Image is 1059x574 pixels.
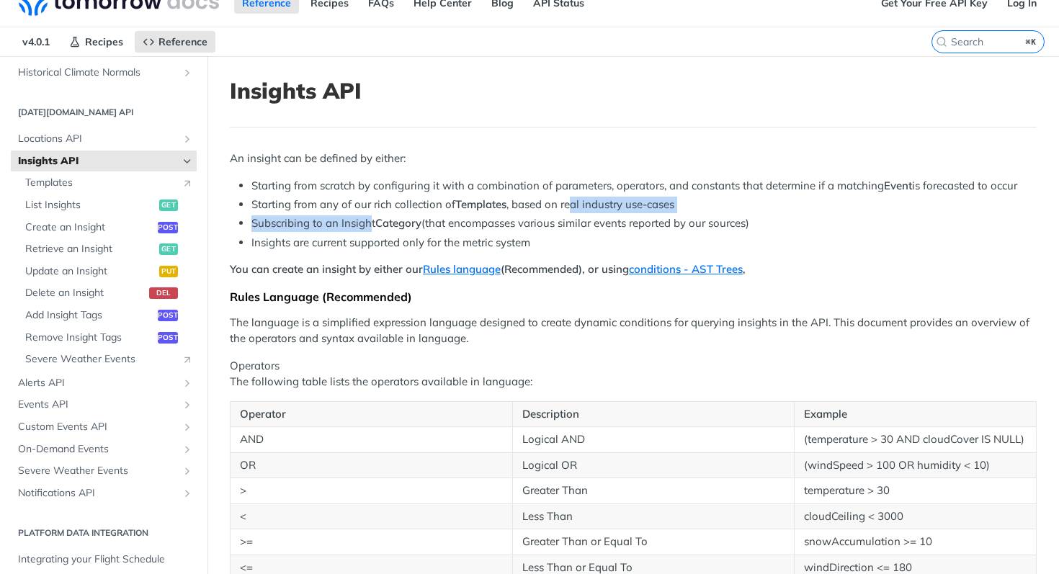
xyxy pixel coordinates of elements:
span: post [158,222,178,233]
span: Reference [158,35,207,48]
h2: [DATE][DOMAIN_NAME] API [11,106,197,119]
a: List Insightsget [18,194,197,216]
a: Locations APIShow subpages for Locations API [11,128,197,150]
a: Custom Events APIShow subpages for Custom Events API [11,416,197,438]
h1: Insights API [230,78,1037,104]
td: Less Than [512,503,795,529]
a: Reference [135,31,215,53]
li: Subscribing to an Insight (that encompasses various similar events reported by our sources) [251,215,1037,232]
span: get [159,243,178,255]
a: TemplatesLink [18,172,197,194]
button: Show subpages for Alerts API [182,377,193,389]
p: The language is a simplified expression language designed to create dynamic conditions for queryi... [230,315,1037,347]
p: Operators The following table lists the operators available in language: [230,358,1037,390]
a: conditions - AST Trees [629,262,743,276]
th: Example [795,401,1037,427]
strong: Category [375,216,421,230]
svg: Search [936,36,947,48]
li: Starting from scratch by configuring it with a combination of parameters, operators, and constant... [251,178,1037,194]
td: Logical OR [512,452,795,478]
td: (temperature > 30 AND cloudCover IS NULL) [795,427,1037,453]
li: Starting from any of our rich collection of , based on real industry use-cases [251,197,1037,213]
strong: Templates [455,197,506,211]
a: Severe Weather EventsLink [18,349,197,370]
span: Severe Weather Events [25,352,174,367]
span: Events API [18,398,178,412]
button: Hide subpages for Insights API [182,156,193,167]
span: Remove Insight Tags [25,331,154,345]
span: put [159,266,178,277]
span: Locations API [18,132,178,146]
span: post [158,310,178,321]
td: Greater Than or Equal To [512,529,795,555]
p: An insight can be defined by either: [230,151,1037,167]
td: >= [231,529,513,555]
span: del [149,287,178,299]
button: Show subpages for Historical Climate Normals [182,67,193,79]
td: snowAccumulation >= 10 [795,529,1037,555]
button: Show subpages for Events API [182,399,193,411]
span: Templates [25,176,174,190]
a: Update an Insightput [18,261,197,282]
a: Delete an Insightdel [18,282,197,304]
a: Recipes [61,31,131,53]
span: Severe Weather Events [18,464,178,478]
span: Custom Events API [18,420,178,434]
button: Show subpages for Locations API [182,133,193,145]
span: Retrieve an Insight [25,242,156,256]
span: Historical Climate Normals [18,66,178,80]
a: Notifications APIShow subpages for Notifications API [11,483,197,504]
span: List Insights [25,198,156,212]
span: Add Insight Tags [25,308,154,323]
th: Operator [231,401,513,427]
button: Show subpages for Notifications API [182,488,193,499]
span: Create an Insight [25,220,154,235]
a: Integrating your Flight Schedule [11,549,197,570]
a: Events APIShow subpages for Events API [11,394,197,416]
span: v4.0.1 [14,31,58,53]
a: Retrieve an Insightget [18,238,197,260]
button: Show subpages for On-Demand Events [182,444,193,455]
li: Insights are current supported only for the metric system [251,235,1037,251]
span: Insights API [18,154,178,169]
td: Greater Than [512,478,795,504]
a: Add Insight Tagspost [18,305,197,326]
i: Link [182,354,193,365]
button: Show subpages for Severe Weather Events [182,465,193,477]
strong: You can create an insight by either our (Recommended), or using , [230,262,746,276]
a: Historical Climate NormalsShow subpages for Historical Climate Normals [11,62,197,84]
span: Notifications API [18,486,178,501]
td: temperature > 30 [795,478,1037,504]
div: Rules Language (Recommended) [230,290,1037,304]
span: On-Demand Events [18,442,178,457]
a: On-Demand EventsShow subpages for On-Demand Events [11,439,197,460]
i: Link [182,177,193,189]
td: > [231,478,513,504]
span: Recipes [85,35,123,48]
span: Integrating your Flight Schedule [18,552,193,567]
a: Remove Insight Tagspost [18,327,197,349]
kbd: ⌘K [1022,35,1040,49]
td: < [231,503,513,529]
a: Severe Weather EventsShow subpages for Severe Weather Events [11,460,197,482]
span: post [158,332,178,344]
td: AND [231,427,513,453]
span: get [159,199,178,211]
td: cloudCeiling < 3000 [795,503,1037,529]
a: Rules language [423,262,501,276]
span: Update an Insight [25,264,156,279]
span: Delete an Insight [25,286,146,300]
button: Show subpages for Custom Events API [182,421,193,433]
a: Create an Insightpost [18,217,197,238]
td: OR [231,452,513,478]
a: Insights APIHide subpages for Insights API [11,151,197,172]
th: Description [512,401,795,427]
span: Alerts API [18,376,178,390]
a: Alerts APIShow subpages for Alerts API [11,372,197,394]
strong: Event [884,179,912,192]
td: (windSpeed > 100 OR humidity < 10) [795,452,1037,478]
td: Logical AND [512,427,795,453]
h2: Platform DATA integration [11,526,197,539]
